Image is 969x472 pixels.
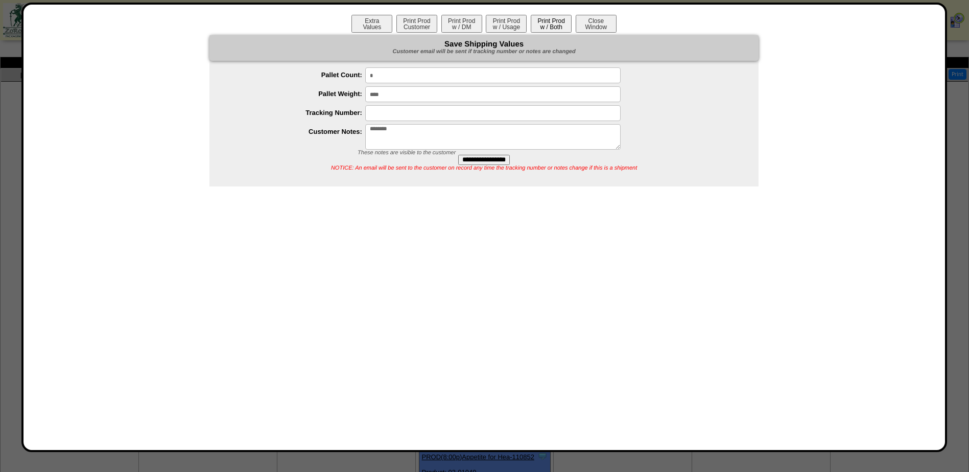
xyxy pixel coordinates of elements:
span: These notes are visible to the customer [358,150,456,156]
button: Print ProdCustomer [396,15,437,33]
label: Customer Notes: [230,128,365,135]
button: Print Prodw / Usage [486,15,527,33]
button: CloseWindow [576,15,617,33]
label: Tracking Number: [230,109,365,116]
div: Customer email will be sent if tracking number or notes are changed [209,48,759,56]
span: NOTICE: An email will be sent to the customer on record any time the tracking number or notes cha... [331,165,637,171]
label: Pallet Weight: [230,90,365,98]
button: Print Prodw / Both [531,15,572,33]
label: Pallet Count: [230,71,365,79]
button: Print Prodw / DM [441,15,482,33]
a: CloseWindow [575,23,618,31]
button: ExtraValues [351,15,392,33]
div: Save Shipping Values [209,35,759,61]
